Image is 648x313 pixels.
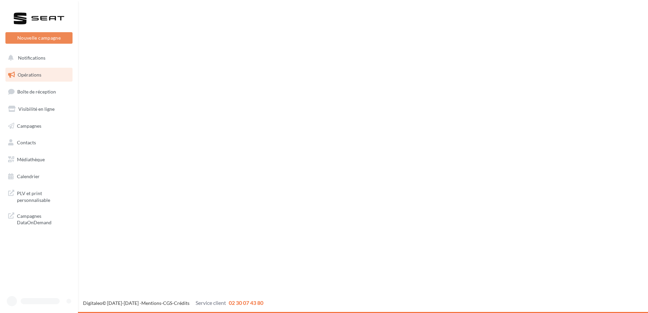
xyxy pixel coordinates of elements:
[17,173,40,179] span: Calendrier
[17,123,41,128] span: Campagnes
[17,140,36,145] span: Contacts
[229,299,263,306] span: 02 30 07 43 80
[17,189,70,203] span: PLV et print personnalisable
[5,32,73,44] button: Nouvelle campagne
[4,119,74,133] a: Campagnes
[18,106,55,112] span: Visibilité en ligne
[4,102,74,116] a: Visibilité en ligne
[4,51,71,65] button: Notifications
[83,300,263,306] span: © [DATE]-[DATE] - - -
[17,89,56,95] span: Boîte de réception
[174,300,189,306] a: Crédits
[4,186,74,206] a: PLV et print personnalisable
[4,84,74,99] a: Boîte de réception
[4,68,74,82] a: Opérations
[18,55,45,61] span: Notifications
[4,135,74,150] a: Contacts
[4,209,74,229] a: Campagnes DataOnDemand
[4,169,74,184] a: Calendrier
[83,300,102,306] a: Digitaleo
[4,152,74,167] a: Médiathèque
[17,211,70,226] span: Campagnes DataOnDemand
[18,72,41,78] span: Opérations
[196,299,226,306] span: Service client
[141,300,161,306] a: Mentions
[17,156,45,162] span: Médiathèque
[163,300,172,306] a: CGS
